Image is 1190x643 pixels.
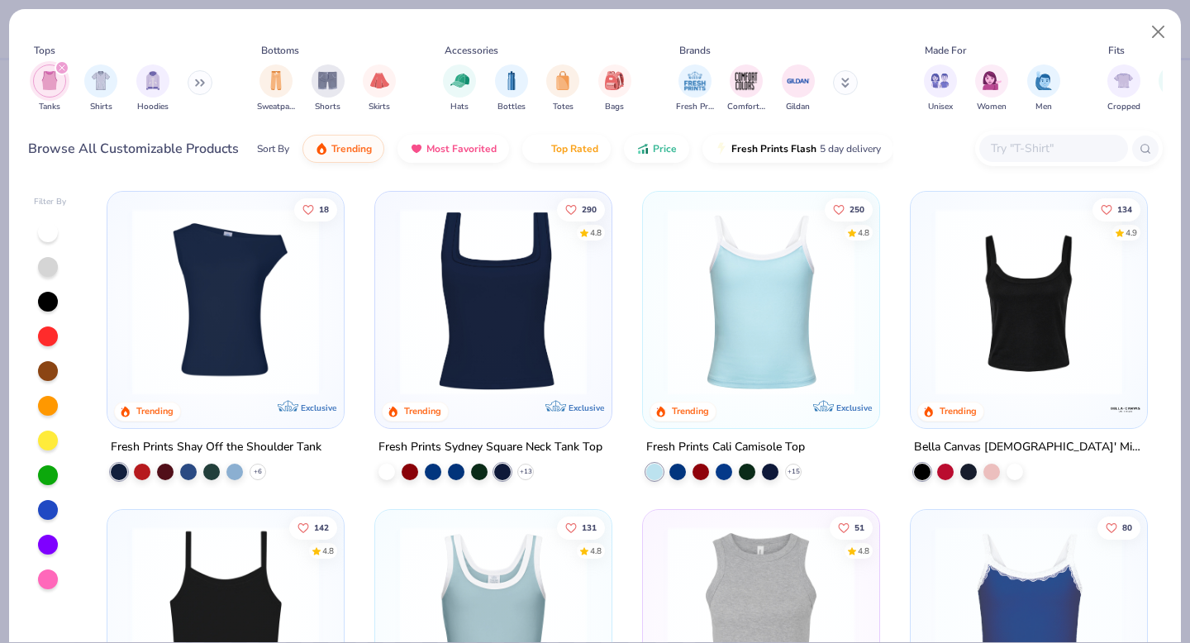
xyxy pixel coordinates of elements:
[137,101,169,113] span: Hoodies
[1035,71,1053,90] img: Men Image
[551,142,598,155] span: Top Rated
[931,71,950,90] img: Unisex Image
[727,101,765,113] span: Comfort Colors
[363,64,396,113] div: filter for Skirts
[858,226,869,239] div: 4.8
[557,516,605,539] button: Like
[727,64,765,113] div: filter for Comfort Colors
[34,196,67,208] div: Filter By
[28,139,239,159] div: Browse All Customizable Products
[782,64,815,113] button: filter button
[786,101,810,113] span: Gildan
[683,69,707,93] img: Fresh Prints Image
[124,208,327,395] img: 5716b33b-ee27-473a-ad8a-9b8687048459
[830,516,873,539] button: Like
[369,101,390,113] span: Skirts
[850,205,864,213] span: 250
[679,43,711,58] div: Brands
[84,64,117,113] div: filter for Shirts
[257,64,295,113] div: filter for Sweatpants
[1107,64,1140,113] div: filter for Cropped
[370,71,389,90] img: Skirts Image
[598,64,631,113] div: filter for Bags
[323,545,335,557] div: 4.8
[925,43,966,58] div: Made For
[715,142,728,155] img: flash.gif
[553,101,574,113] span: Totes
[605,101,624,113] span: Bags
[734,69,759,93] img: Comfort Colors Image
[1108,43,1125,58] div: Fits
[731,142,816,155] span: Fresh Prints Flash
[1027,64,1060,113] button: filter button
[924,64,957,113] button: filter button
[659,208,863,395] img: a25d9891-da96-49f3-a35e-76288174bf3a
[1027,64,1060,113] div: filter for Men
[39,101,60,113] span: Tanks
[315,523,330,531] span: 142
[136,64,169,113] div: filter for Hoodies
[445,43,498,58] div: Accessories
[1107,101,1140,113] span: Cropped
[1092,198,1140,221] button: Like
[787,467,799,477] span: + 15
[90,101,112,113] span: Shirts
[312,64,345,113] button: filter button
[302,135,384,163] button: Trending
[363,64,396,113] button: filter button
[557,198,605,221] button: Like
[502,71,521,90] img: Bottles Image
[977,101,1007,113] span: Women
[33,64,66,113] button: filter button
[554,71,572,90] img: Totes Image
[928,101,953,113] span: Unisex
[1117,205,1132,213] span: 134
[546,64,579,113] button: filter button
[605,71,623,90] img: Bags Image
[546,64,579,113] div: filter for Totes
[84,64,117,113] button: filter button
[1143,17,1174,48] button: Close
[443,64,476,113] button: filter button
[1035,101,1052,113] span: Men
[495,64,528,113] button: filter button
[914,437,1144,458] div: Bella Canvas [DEMOGRAPHIC_DATA]' Micro Ribbed Scoop Tank
[535,142,548,155] img: TopRated.gif
[646,437,805,458] div: Fresh Prints Cali Camisole Top
[1122,523,1132,531] span: 80
[136,64,169,113] button: filter button
[426,142,497,155] span: Most Favorited
[257,101,295,113] span: Sweatpants
[315,101,340,113] span: Shorts
[495,64,528,113] div: filter for Bottles
[858,545,869,557] div: 4.8
[924,64,957,113] div: filter for Unisex
[33,64,66,113] div: filter for Tanks
[320,205,330,213] span: 18
[318,71,337,90] img: Shorts Image
[301,402,336,413] span: Exclusive
[450,101,469,113] span: Hats
[1114,71,1133,90] img: Cropped Image
[975,64,1008,113] button: filter button
[295,198,338,221] button: Like
[254,467,262,477] span: + 6
[40,71,59,90] img: Tanks Image
[598,64,631,113] button: filter button
[727,64,765,113] button: filter button
[569,402,604,413] span: Exclusive
[144,71,162,90] img: Hoodies Image
[315,142,328,155] img: trending.gif
[331,142,372,155] span: Trending
[1097,516,1140,539] button: Like
[392,208,595,395] img: 75d79c72-2aa1-4b2a-bb90-bed4ef688cc2
[410,142,423,155] img: most_fav.gif
[702,135,893,163] button: Fresh Prints Flash5 day delivery
[443,64,476,113] div: filter for Hats
[520,467,532,477] span: + 13
[595,208,798,395] img: 63ed7c8a-03b3-4701-9f69-be4b1adc9c5f
[1107,64,1140,113] button: filter button
[820,140,881,159] span: 5 day delivery
[290,516,338,539] button: Like
[522,135,611,163] button: Top Rated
